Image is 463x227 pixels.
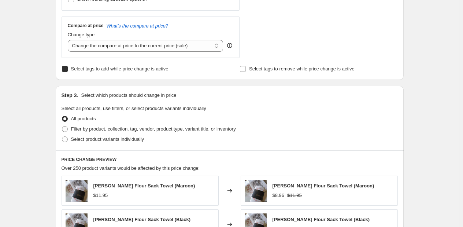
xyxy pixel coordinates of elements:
[287,192,302,199] strike: $11.95
[62,157,398,162] h6: PRICE CHANGE PREVIEW
[71,66,168,72] span: Select tags to add while price change is active
[62,92,78,99] h2: Step 3.
[273,192,285,199] div: $8.96
[273,217,370,222] span: [PERSON_NAME] Flour Sack Towel (Black)
[66,180,88,202] img: bbfe75d8c6cc6dc73dda953b8406a45414eb6e0b862e74dcc9c7a03c0483c8ca_80x.jpg
[71,116,96,121] span: All products
[62,165,200,171] span: Over 250 product variants would be affected by this price change:
[245,180,267,202] img: bbfe75d8c6cc6dc73dda953b8406a45414eb6e0b862e74dcc9c7a03c0483c8ca_80x.jpg
[226,42,233,49] div: help
[62,106,206,111] span: Select all products, use filters, or select products variants individually
[68,32,95,37] span: Change type
[71,126,236,132] span: Filter by product, collection, tag, vendor, product type, variant title, or inventory
[81,92,176,99] p: Select which products should change in price
[93,183,195,188] span: [PERSON_NAME] Flour Sack Towel (Maroon)
[107,23,168,29] button: What's the compare at price?
[249,66,355,72] span: Select tags to remove while price change is active
[68,23,104,29] h3: Compare at price
[93,192,108,199] div: $11.95
[71,136,144,142] span: Select product variants individually
[93,217,191,222] span: [PERSON_NAME] Flour Sack Towel (Black)
[273,183,374,188] span: [PERSON_NAME] Flour Sack Towel (Maroon)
